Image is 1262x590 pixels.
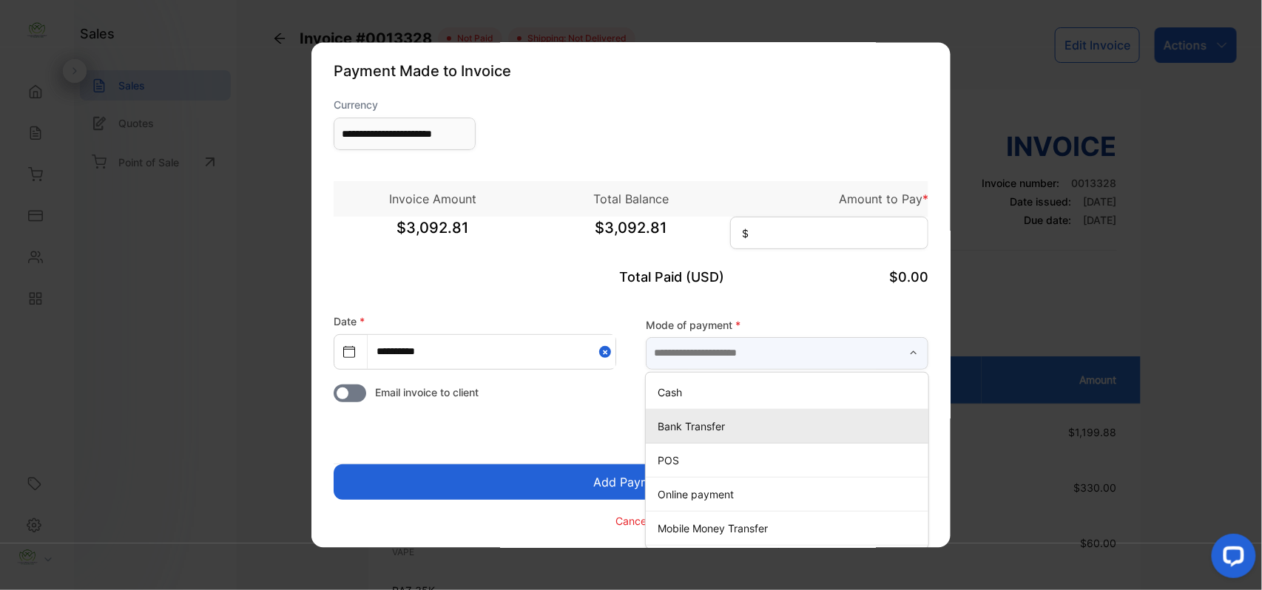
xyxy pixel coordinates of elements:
span: $3,092.81 [334,217,532,254]
p: Invoice Amount [334,191,532,208]
button: Add Payment [334,465,928,501]
p: Total Paid (USD) [532,268,730,288]
span: $ [742,226,749,242]
span: $0.00 [889,270,928,285]
span: $3,092.81 [532,217,730,254]
button: Close [599,336,615,369]
p: Payment Made to Invoice [334,61,928,83]
p: Online payment [658,486,922,502]
p: Mobile Money Transfer [658,521,922,536]
p: Bank Transfer [658,418,922,434]
p: Cash [658,384,922,400]
p: Amount to Pay [730,191,928,208]
p: POS [658,452,922,468]
label: Currency [334,98,476,113]
p: Total Balance [532,191,730,208]
label: Date [334,316,365,328]
p: Cancel [616,513,649,529]
label: Mode of payment [646,317,928,333]
span: Email invoice to client [375,385,479,401]
iframe: LiveChat chat widget [1200,528,1262,590]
